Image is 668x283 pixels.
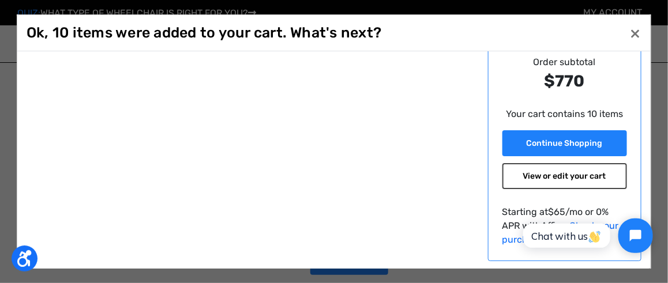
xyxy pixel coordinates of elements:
a: Continue Shopping [502,130,628,156]
h1: Ok, 10 items were added to your cart. What's next? [27,24,382,41]
div: Order subtotal [502,55,628,93]
iframe: Tidio Chat [511,209,663,263]
span: $65 [549,206,566,217]
strong: $770 [502,69,628,93]
a: Check your purchasing power [502,220,619,245]
p: Starting at /mo or 0% APR with . [502,205,628,247]
a: View or edit your cart [502,163,628,189]
p: Your cart contains 10 items [502,107,628,121]
span: × [630,22,640,44]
